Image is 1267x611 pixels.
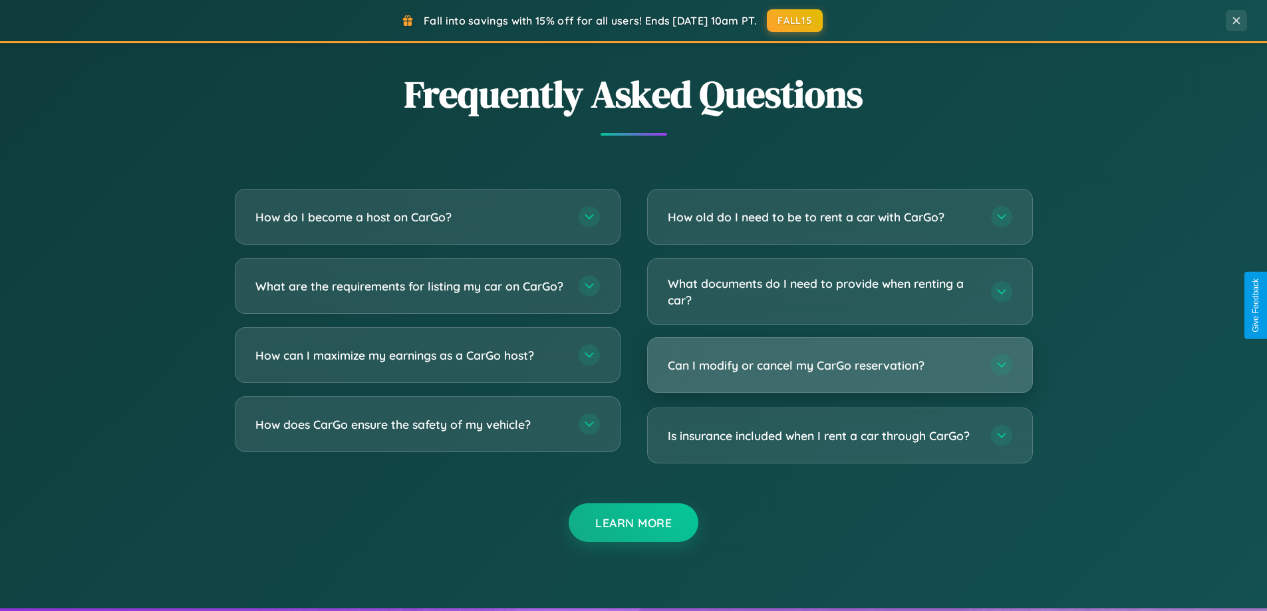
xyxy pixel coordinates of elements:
h3: What are the requirements for listing my car on CarGo? [255,278,565,295]
h3: Is insurance included when I rent a car through CarGo? [668,428,978,444]
div: Give Feedback [1251,279,1260,332]
h3: How does CarGo ensure the safety of my vehicle? [255,416,565,433]
span: Fall into savings with 15% off for all users! Ends [DATE] 10am PT. [424,14,757,27]
h3: Can I modify or cancel my CarGo reservation? [668,357,978,374]
h3: How old do I need to be to rent a car with CarGo? [668,209,978,225]
h2: Frequently Asked Questions [235,68,1033,120]
button: FALL15 [767,9,823,32]
h3: How do I become a host on CarGo? [255,209,565,225]
h3: How can I maximize my earnings as a CarGo host? [255,347,565,364]
h3: What documents do I need to provide when renting a car? [668,275,978,308]
button: Learn More [569,503,698,542]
